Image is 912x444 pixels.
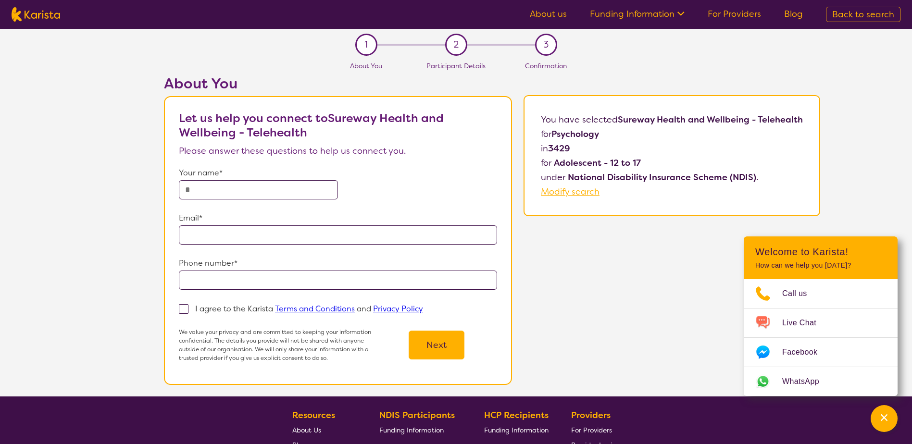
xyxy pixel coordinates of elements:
[744,367,898,396] a: Web link opens in a new tab.
[782,345,829,359] span: Facebook
[744,279,898,396] ul: Choose channel
[379,409,455,421] b: NDIS Participants
[541,112,803,199] p: You have selected
[426,62,486,70] span: Participant Details
[292,422,357,437] a: About Us
[541,127,803,141] p: for
[12,7,60,22] img: Karista logo
[590,8,685,20] a: Funding Information
[548,143,570,154] b: 3429
[554,157,641,169] b: Adolescent - 12 to 17
[350,62,382,70] span: About You
[826,7,900,22] a: Back to search
[453,37,459,52] span: 2
[164,75,512,92] h2: About You
[179,111,444,140] b: Let us help you connect to Sureway Health and Wellbeing - Telehealth
[782,286,819,301] span: Call us
[541,170,803,185] p: under .
[755,261,886,270] p: How can we help you [DATE]?
[292,409,335,421] b: Resources
[571,426,612,434] span: For Providers
[551,128,599,140] b: Psychology
[832,9,894,20] span: Back to search
[530,8,567,20] a: About us
[373,304,423,314] a: Privacy Policy
[541,141,803,156] p: in
[275,304,355,314] a: Terms and Conditions
[179,211,497,225] p: Email*
[179,256,497,271] p: Phone number*
[364,37,368,52] span: 1
[543,37,549,52] span: 3
[292,426,321,434] span: About Us
[618,114,803,125] b: Sureway Health and Wellbeing - Telehealth
[195,304,423,314] p: I agree to the Karista and
[871,405,898,432] button: Channel Menu
[484,409,549,421] b: HCP Recipients
[379,426,444,434] span: Funding Information
[484,426,549,434] span: Funding Information
[571,422,616,437] a: For Providers
[744,236,898,396] div: Channel Menu
[541,156,803,170] p: for
[179,166,497,180] p: Your name*
[484,422,549,437] a: Funding Information
[571,409,611,421] b: Providers
[179,144,497,158] p: Please answer these questions to help us connect you.
[179,328,376,362] p: We value your privacy and are committed to keeping your information confidential. The details you...
[708,8,761,20] a: For Providers
[541,186,600,197] a: Modify search
[782,316,828,330] span: Live Chat
[784,8,803,20] a: Blog
[782,374,831,389] span: WhatsApp
[568,172,756,183] b: National Disability Insurance Scheme (NDIS)
[409,331,464,359] button: Next
[379,422,462,437] a: Funding Information
[755,246,886,258] h2: Welcome to Karista!
[525,62,567,70] span: Confirmation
